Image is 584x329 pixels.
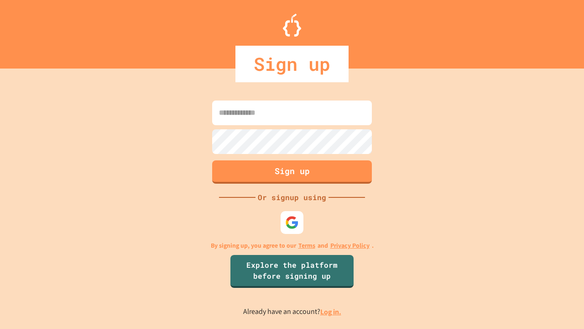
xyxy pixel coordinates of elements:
[283,14,301,37] img: Logo.svg
[212,160,372,184] button: Sign up
[211,241,374,250] p: By signing up, you agree to our and .
[285,216,299,229] img: google-icon.svg
[230,255,354,288] a: Explore the platform before signing up
[508,253,575,292] iframe: chat widget
[235,46,349,82] div: Sign up
[320,307,341,317] a: Log in.
[255,192,328,203] div: Or signup using
[330,241,370,250] a: Privacy Policy
[243,306,341,318] p: Already have an account?
[298,241,315,250] a: Terms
